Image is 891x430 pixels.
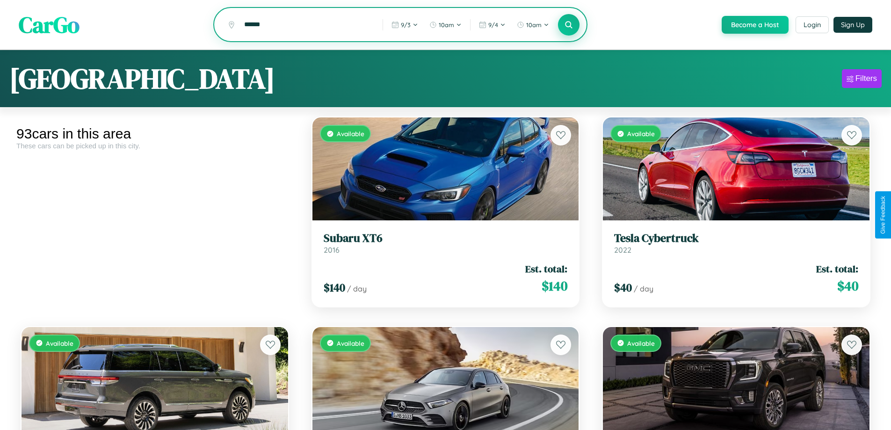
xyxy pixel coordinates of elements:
div: Filters [855,74,877,83]
button: 10am [512,17,554,32]
span: $ 40 [837,277,858,295]
div: Give Feedback [880,196,886,234]
span: Available [337,339,364,347]
span: 9 / 4 [488,21,498,29]
span: Available [627,130,655,138]
span: $ 140 [542,277,567,295]
button: 9/3 [387,17,423,32]
span: 10am [526,21,542,29]
h3: Subaru XT6 [324,232,568,245]
h1: [GEOGRAPHIC_DATA] [9,59,275,98]
span: Est. total: [816,262,858,276]
span: $ 40 [614,280,632,295]
span: Est. total: [525,262,567,276]
button: Filters [842,69,882,88]
a: Subaru XT62016 [324,232,568,255]
button: Login [796,16,829,33]
span: 9 / 3 [401,21,411,29]
button: 10am [425,17,466,32]
span: Available [46,339,73,347]
div: These cars can be picked up in this city. [16,142,293,150]
span: $ 140 [324,280,345,295]
span: 2022 [614,245,631,255]
button: Become a Host [722,16,789,34]
h3: Tesla Cybertruck [614,232,858,245]
span: Available [627,339,655,347]
span: CarGo [19,9,80,40]
button: 9/4 [474,17,510,32]
span: / day [347,284,367,293]
span: 10am [439,21,454,29]
span: Available [337,130,364,138]
button: Sign Up [833,17,872,33]
div: 93 cars in this area [16,126,293,142]
a: Tesla Cybertruck2022 [614,232,858,255]
span: 2016 [324,245,340,255]
span: / day [634,284,653,293]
